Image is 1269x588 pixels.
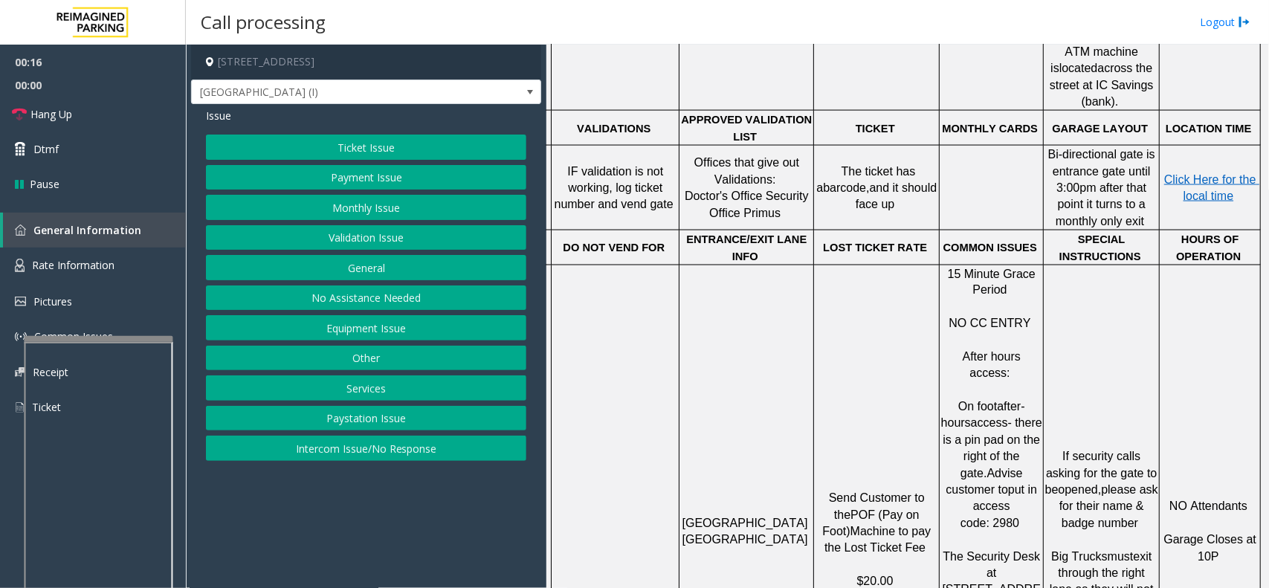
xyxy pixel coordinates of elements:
[3,213,186,248] a: General Information
[963,351,1024,380] span: After hours access:
[1052,123,1148,135] span: GARAGE LAYOUT
[15,224,26,236] img: 'icon'
[1059,233,1141,262] span: SPECIAL INSTRUCTIONS
[823,242,927,253] span: LOST TICKET RATE
[694,156,803,185] span: Offices that give out Validations:
[192,80,471,104] span: [GEOGRAPHIC_DATA] (I)
[948,268,1039,297] span: 15 Minute Grace Period
[206,255,526,280] button: General
[193,4,333,40] h3: Call processing
[1059,484,1161,530] span: please ask for their name & badge number
[1164,173,1259,202] span: Click Here for the local time
[15,297,26,306] img: 'icon'
[33,294,72,308] span: Pictures
[30,106,72,122] span: Hang Up
[33,141,59,157] span: Dtmf
[206,315,526,340] button: Equipment Issue
[685,190,812,219] span: Doctor's Office Security Office Primus
[563,242,665,253] span: DO NOT VEND FOR
[824,526,934,555] span: Machine to pay the Lost Ticket Fee
[958,401,997,413] span: On foot
[206,135,526,160] button: Ticket Issue
[1048,148,1159,227] span: Bi-directional gate is entrance gate until 3:00pm after that point it turns to a monthly only exit
[577,123,650,135] span: VALIDATIONS
[823,181,869,194] span: barcode,
[206,346,526,371] button: Other
[682,534,808,546] span: [GEOGRAPHIC_DATA]
[681,114,815,142] span: APPROVED VALIDATION LIST
[942,123,1038,135] span: MONTHLY CARDS
[15,259,25,272] img: 'icon'
[206,436,526,461] button: Intercom Issue/No Response
[1051,551,1108,563] span: Big Trucks
[206,375,526,401] button: Services
[822,509,923,538] span: POF (Pay on Foot)
[30,176,59,192] span: Pause
[206,108,231,123] span: Issue
[856,123,895,135] span: TICKET
[1050,45,1141,74] span: ATM machine is
[1059,484,1102,497] span: opened,
[943,242,1037,253] span: COMMON ISSUES
[829,492,928,521] span: Send Customer to the
[191,45,541,80] h4: [STREET_ADDRESS]
[1239,14,1250,30] img: logout
[15,331,27,343] img: 'icon'
[816,165,918,194] span: The ticket has a
[33,223,141,237] span: General Information
[1108,551,1134,563] span: must
[1164,174,1259,202] a: Click Here for the local time
[1200,14,1250,30] a: Logout
[206,195,526,220] button: Monthly Issue
[206,165,526,190] button: Payment Issue
[15,401,25,414] img: 'icon'
[555,165,674,211] span: IF validation is not working, log ticket number and vend gate
[1050,62,1157,108] span: across the street at IC Savings (bank).
[960,484,1041,530] span: put in access code: 2980
[857,575,894,588] span: $20.00
[1166,123,1252,135] span: LOCATION TIME
[1169,500,1247,513] span: NO Attendants
[949,317,1030,330] span: NO CC ENTRY
[1059,62,1098,74] span: located
[206,285,526,311] button: No Assistance Needed
[32,258,114,272] span: Rate Information
[1176,233,1241,262] span: HOURS OF OPERATION
[682,517,808,530] span: [GEOGRAPHIC_DATA]
[686,233,810,262] span: ENTRANCE/EXIT LANE INFO
[943,417,1045,479] span: access- there is a pin pad on the right of the gate.
[34,329,113,343] span: Common Issues
[206,406,526,431] button: Paystation Issue
[15,367,25,377] img: 'icon'
[1045,450,1160,497] span: If security calls asking for the gate to be
[206,225,526,251] button: Validation Issue
[856,181,940,210] span: and it should face up
[1164,534,1260,563] span: Garage Closes at 10P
